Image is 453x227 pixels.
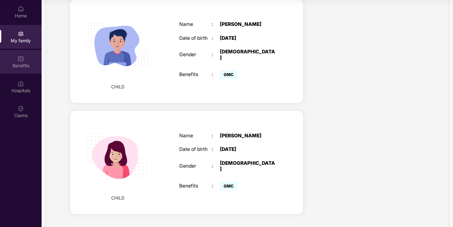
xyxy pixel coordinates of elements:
div: : [212,21,220,27]
div: : [212,183,220,189]
div: Gender [179,52,212,57]
span: GMC [220,182,238,190]
img: svg+xml;base64,PHN2ZyBpZD0iSG9zcGl0YWxzIiB4bWxucz0iaHR0cDovL3d3dy53My5vcmcvMjAwMC9zdmciIHdpZHRoPS... [18,81,24,87]
div: [DATE] [220,35,277,41]
span: CHILD [111,194,124,201]
img: svg+xml;base64,PHN2ZyBpZD0iSG9tZSIgeG1sbnM9Imh0dHA6Ly93d3cudzMub3JnLzIwMDAvc3ZnIiB3aWR0aD0iMjAiIG... [18,6,24,12]
div: Name [179,21,212,27]
div: Date of birth [179,146,212,152]
div: Date of birth [179,35,212,41]
div: : [212,133,220,139]
div: Benefits [179,72,212,77]
div: Name [179,133,212,139]
div: Benefits [179,183,212,189]
img: svg+xml;base64,PHN2ZyB4bWxucz0iaHR0cDovL3d3dy53My5vcmcvMjAwMC9zdmciIHdpZHRoPSIyMjQiIGhlaWdodD0iMT... [79,6,157,83]
div: [DEMOGRAPHIC_DATA] [220,160,277,172]
div: [DEMOGRAPHIC_DATA] [220,49,277,61]
div: : [212,72,220,77]
img: svg+xml;base64,PHN2ZyBpZD0iQmVuZWZpdHMiIHhtbG5zPSJodHRwOi8vd3d3LnczLm9yZy8yMDAwL3N2ZyIgd2lkdGg9Ij... [18,56,24,62]
div: Gender [179,163,212,169]
div: : [212,52,220,57]
div: : [212,163,220,169]
div: : [212,35,220,41]
img: svg+xml;base64,PHN2ZyBpZD0iQ2xhaW0iIHhtbG5zPSJodHRwOi8vd3d3LnczLm9yZy8yMDAwL3N2ZyIgd2lkdGg9IjIwIi... [18,105,24,112]
img: svg+xml;base64,PHN2ZyB4bWxucz0iaHR0cDovL3d3dy53My5vcmcvMjAwMC9zdmciIHdpZHRoPSIyMjQiIGhlaWdodD0iMT... [79,117,157,195]
span: CHILD [111,83,124,90]
div: [PERSON_NAME] [220,21,277,27]
div: [PERSON_NAME] [220,133,277,139]
span: GMC [220,70,238,79]
div: : [212,146,220,152]
div: [DATE] [220,146,277,152]
img: svg+xml;base64,PHN2ZyB3aWR0aD0iMjAiIGhlaWdodD0iMjAiIHZpZXdCb3g9IjAgMCAyMCAyMCIgZmlsbD0ibm9uZSIgeG... [18,31,24,37]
